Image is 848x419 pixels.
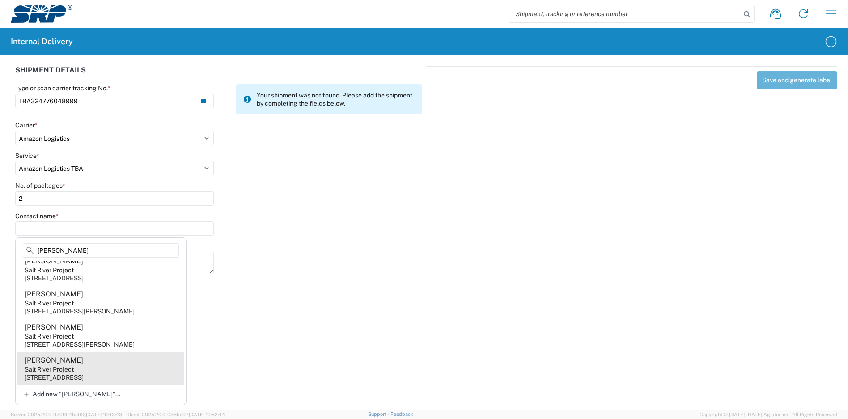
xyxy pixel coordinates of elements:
[15,66,422,84] div: SHIPMENT DETAILS
[11,5,72,23] img: srp
[25,307,135,315] div: [STREET_ADDRESS][PERSON_NAME]
[25,322,83,332] div: [PERSON_NAME]
[25,356,83,365] div: [PERSON_NAME]
[700,411,837,419] span: Copyright © [DATE]-[DATE] Agistix Inc., All Rights Reserved
[11,412,122,417] span: Server: 2025.20.0-970904bc0f3
[25,274,84,282] div: [STREET_ADDRESS]
[11,36,73,47] h2: Internal Delivery
[509,5,741,22] input: Shipment, tracking or reference number
[390,411,413,417] a: Feedback
[15,152,39,160] label: Service
[15,182,65,190] label: No. of packages
[25,332,74,340] div: Salt River Project
[25,266,74,274] div: Salt River Project
[126,412,225,417] span: Client: 2025.20.0-035ba07
[25,256,83,266] div: [PERSON_NAME]
[25,373,84,381] div: [STREET_ADDRESS]
[86,412,122,417] span: [DATE] 10:43:43
[33,390,120,398] span: Add new "[PERSON_NAME]"...
[368,411,390,417] a: Support
[25,289,83,299] div: [PERSON_NAME]
[257,91,415,107] span: Your shipment was not found. Please add the shipment by completing the fields below.
[25,340,135,348] div: [STREET_ADDRESS][PERSON_NAME]
[15,121,38,129] label: Carrier
[15,84,110,92] label: Type or scan carrier tracking No.
[15,212,59,220] label: Contact name
[25,299,74,307] div: Salt River Project
[189,412,225,417] span: [DATE] 10:52:44
[25,365,74,373] div: Salt River Project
